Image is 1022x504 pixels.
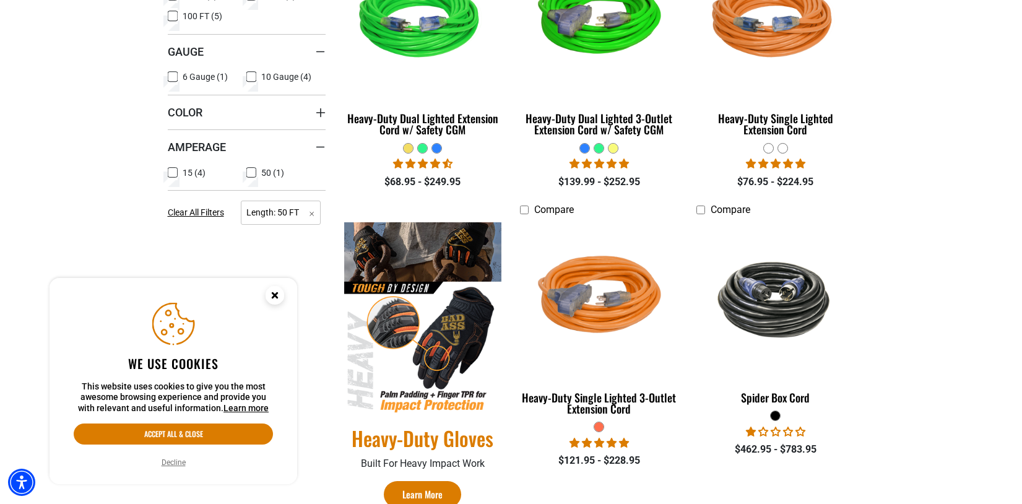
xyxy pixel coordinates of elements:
div: $139.99 - $252.95 [520,175,678,189]
p: This website uses cookies to give you the most awesome browsing experience and provide you with r... [74,381,273,414]
div: $462.95 - $783.95 [696,442,854,457]
span: 15 (4) [183,168,206,177]
summary: Color [168,95,326,129]
img: orange [521,228,677,370]
span: 10 Gauge (4) [261,72,311,81]
aside: Cookie Consent [50,278,297,485]
summary: Amperage [168,129,326,164]
span: 5.00 stars [569,437,629,449]
a: Length: 50 FT [241,206,321,218]
p: Built For Heavy Impact Work [344,456,502,471]
span: 4.64 stars [393,158,453,170]
a: orange Heavy-Duty Single Lighted 3-Outlet Extension Cord [520,222,678,422]
img: Heavy-Duty Gloves [344,222,502,414]
div: Heavy-Duty Single Lighted Extension Cord [696,113,854,135]
div: Heavy-Duty Dual Lighted Extension Cord w/ Safety CGM [344,113,502,135]
span: Clear All Filters [168,207,224,217]
span: Gauge [168,45,204,59]
div: $76.95 - $224.95 [696,175,854,189]
span: 5.00 stars [746,158,805,170]
span: Compare [534,204,574,215]
a: Heavy-Duty Gloves [344,425,502,451]
summary: Gauge [168,34,326,69]
a: This website uses cookies to give you the most awesome browsing experience and provide you with r... [223,403,269,413]
span: Length: 50 FT [241,201,321,225]
span: 6 Gauge (1) [183,72,228,81]
button: Decline [158,456,189,469]
span: Compare [711,204,750,215]
button: Accept all & close [74,424,273,445]
div: Heavy-Duty Dual Lighted 3-Outlet Extension Cord w/ Safety CGM [520,113,678,135]
div: Heavy-Duty Single Lighted 3-Outlet Extension Cord [520,392,678,414]
span: Amperage [168,140,226,154]
span: 1.00 stars [746,426,805,438]
button: Close this option [253,278,297,316]
a: Clear All Filters [168,206,229,219]
div: Accessibility Menu [8,469,35,496]
span: 100 FT (5) [183,12,222,20]
h2: We use cookies [74,355,273,371]
div: $68.95 - $249.95 [344,175,502,189]
span: 4.92 stars [569,158,629,170]
div: Spider Box Cord [696,392,854,403]
span: Color [168,105,202,119]
a: black Spider Box Cord [696,222,854,411]
div: $121.95 - $228.95 [520,453,678,468]
img: black [698,252,854,347]
span: 50 (1) [261,168,284,177]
